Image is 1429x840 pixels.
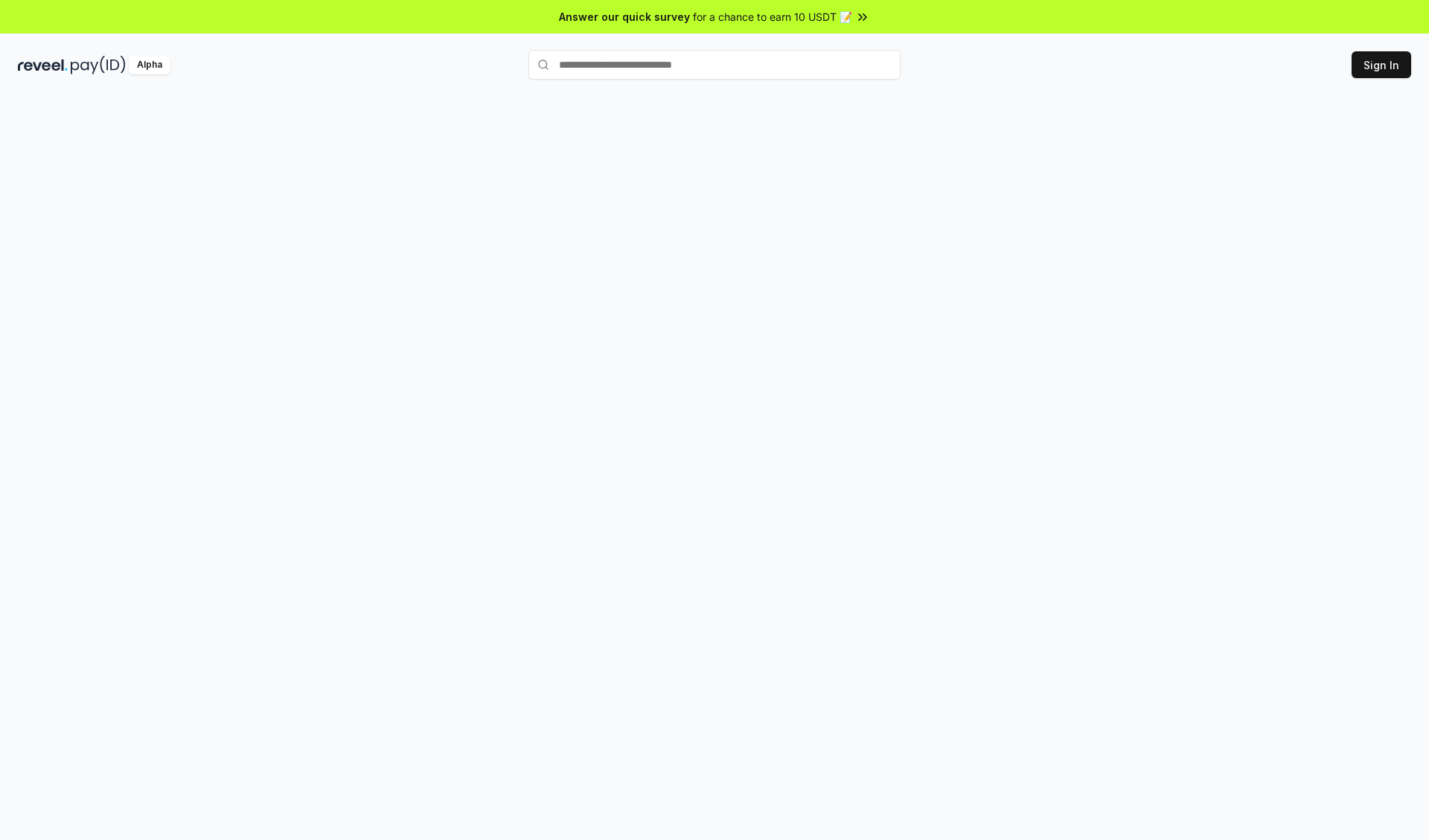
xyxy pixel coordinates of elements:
img: reveel_dark [18,56,68,74]
span: Answer our quick survey [559,9,690,25]
span: for a chance to earn 10 USDT 📝 [693,9,852,25]
div: Alpha [129,56,170,74]
button: Sign In [1352,51,1411,78]
img: pay_id [71,56,126,74]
